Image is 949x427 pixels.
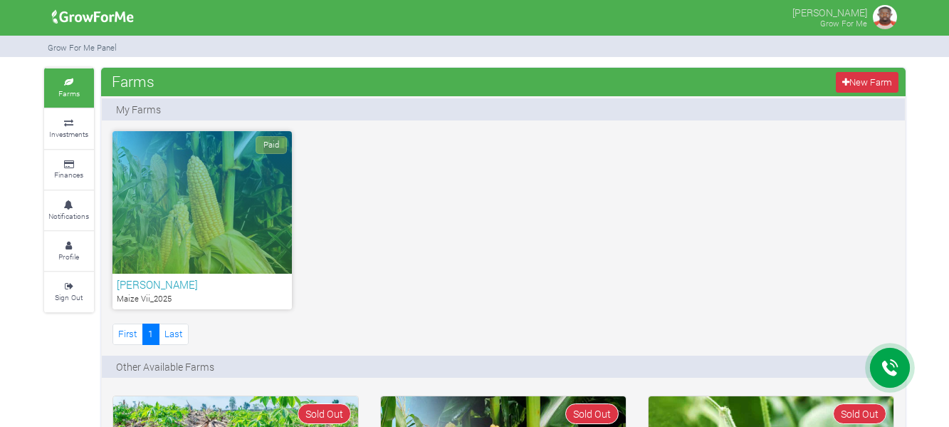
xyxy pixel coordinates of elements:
a: Paid [PERSON_NAME] Maize Vii_2025 [112,131,292,309]
a: Finances [44,150,94,190]
small: Notifications [48,211,89,221]
img: growforme image [871,3,899,31]
p: Other Available Farms [116,359,214,374]
img: growforme image [47,3,139,31]
a: First [112,324,143,344]
small: Investments [49,129,88,139]
span: Paid [256,136,287,154]
a: Sign Out [44,272,94,312]
span: Sold Out [298,403,351,424]
small: Profile [58,252,79,262]
a: Notifications [44,191,94,230]
small: Farms [58,88,80,98]
a: Investments [44,109,94,148]
a: 1 [142,324,159,344]
a: Farms [44,68,94,108]
p: Maize Vii_2025 [117,293,288,305]
small: Sign Out [55,292,83,302]
small: Grow For Me Panel [48,42,117,53]
span: Sold Out [833,403,886,424]
a: Last [159,324,189,344]
small: Grow For Me [820,18,867,29]
a: Profile [44,232,94,271]
p: [PERSON_NAME] [792,3,867,20]
span: Sold Out [565,403,619,424]
span: Farms [108,67,158,96]
nav: Page Navigation [112,324,189,344]
small: Finances [54,170,83,180]
h6: [PERSON_NAME] [117,278,288,291]
p: My Farms [116,102,161,117]
a: New Farm [836,72,898,93]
